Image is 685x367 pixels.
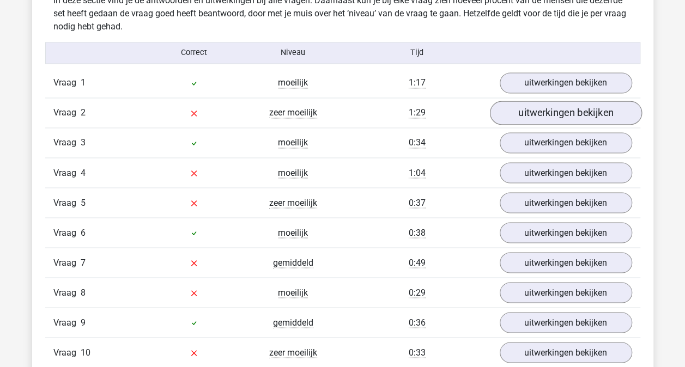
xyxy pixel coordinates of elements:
[342,47,491,59] div: Tijd
[53,256,81,269] span: Vraag
[53,136,81,149] span: Vraag
[409,287,426,298] span: 0:29
[500,192,632,213] a: uitwerkingen bekijken
[81,347,90,357] span: 10
[500,162,632,183] a: uitwerkingen bekijken
[81,257,86,267] span: 7
[409,347,426,358] span: 0:33
[269,107,317,118] span: zeer moeilijk
[81,287,86,297] span: 8
[53,226,81,239] span: Vraag
[409,107,426,118] span: 1:29
[53,106,81,119] span: Vraag
[53,346,81,359] span: Vraag
[278,77,308,88] span: moeilijk
[409,227,426,238] span: 0:38
[278,137,308,148] span: moeilijk
[500,312,632,333] a: uitwerkingen bekijken
[278,227,308,238] span: moeilijk
[500,222,632,243] a: uitwerkingen bekijken
[269,197,317,208] span: zeer moeilijk
[500,132,632,153] a: uitwerkingen bekijken
[489,101,641,125] a: uitwerkingen bekijken
[409,317,426,328] span: 0:36
[273,257,313,268] span: gemiddeld
[500,252,632,273] a: uitwerkingen bekijken
[500,72,632,93] a: uitwerkingen bekijken
[409,137,426,148] span: 0:34
[269,347,317,358] span: zeer moeilijk
[53,166,81,179] span: Vraag
[53,316,81,329] span: Vraag
[500,282,632,303] a: uitwerkingen bekijken
[409,197,426,208] span: 0:37
[409,167,426,178] span: 1:04
[244,47,343,59] div: Niveau
[278,287,308,298] span: moeilijk
[409,77,426,88] span: 1:17
[81,227,86,237] span: 6
[81,77,86,88] span: 1
[81,107,86,118] span: 2
[53,286,81,299] span: Vraag
[53,76,81,89] span: Vraag
[81,137,86,148] span: 3
[81,167,86,178] span: 4
[273,317,313,328] span: gemiddeld
[278,167,308,178] span: moeilijk
[53,196,81,209] span: Vraag
[81,317,86,327] span: 9
[144,47,244,59] div: Correct
[81,197,86,207] span: 5
[409,257,426,268] span: 0:49
[500,342,632,363] a: uitwerkingen bekijken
